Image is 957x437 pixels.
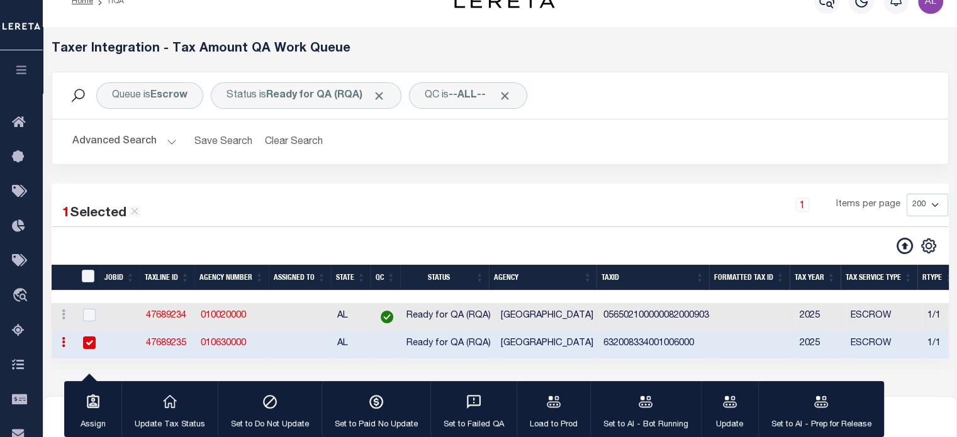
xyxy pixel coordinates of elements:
[150,91,187,101] b: Escrow
[790,265,841,290] th: Tax Year: activate to sort column ascending
[836,198,900,212] span: Items per page
[771,419,871,431] p: Set to AI - Prep for Release
[96,82,203,109] div: Queue is
[372,89,386,102] span: Click to Remove
[598,303,714,331] td: 056502100000082000903
[596,265,708,290] th: TaxID: activate to sort column ascending
[74,265,99,290] th: TaxID
[62,204,140,224] div: Selected
[331,265,371,290] th: State: activate to sort column ascending
[231,419,309,431] p: Set to Do Not Update
[260,130,328,154] button: Clear Search
[846,331,922,358] td: ESCROW
[332,303,372,331] td: AL
[266,91,386,101] b: Ready for QA (RQA)
[201,311,246,320] a: 010020000
[52,41,949,57] h5: Taxer Integration - Tax Amount QA Work Queue
[99,265,140,290] th: JobID: activate to sort column ascending
[496,331,598,358] td: [GEOGRAPHIC_DATA]
[62,207,70,220] span: 1
[846,303,922,331] td: ESCROW
[714,419,746,431] p: Update
[332,331,372,358] td: AL
[406,339,491,348] span: Ready for QA (RQA)
[603,419,688,431] p: Set to AI - Bot Running
[530,419,578,431] p: Load to Prod
[795,198,809,212] a: 1
[146,339,186,348] a: 47689235
[409,82,527,109] div: QC is
[140,265,194,290] th: TaxLine ID: activate to sort column ascending
[709,265,790,290] th: Formatted Tax ID: activate to sort column ascending
[795,303,846,331] td: 2025
[371,265,400,290] th: QC: activate to sort column ascending
[135,419,205,431] p: Update Tax Status
[496,303,598,331] td: [GEOGRAPHIC_DATA]
[187,130,260,154] button: Save Search
[12,288,32,304] i: travel_explore
[381,311,393,323] img: check-icon-green.svg
[841,265,917,290] th: Tax Service Type: activate to sort column ascending
[335,419,418,431] p: Set to Paid No Update
[146,311,186,320] a: 47689234
[795,331,846,358] td: 2025
[77,419,109,431] p: Assign
[201,339,246,348] a: 010630000
[598,331,714,358] td: 632008334001006000
[211,82,401,109] div: Status is
[269,265,331,290] th: Assigned To: activate to sort column ascending
[489,265,596,290] th: Agency: activate to sort column ascending
[72,130,177,154] button: Advanced Search
[449,91,486,101] b: --ALL--
[498,89,512,102] span: Click to Remove
[406,311,491,320] span: Ready for QA (RQA)
[400,265,489,290] th: Status: activate to sort column ascending
[194,265,269,290] th: Agency Number: activate to sort column ascending
[444,419,504,431] p: Set to Failed QA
